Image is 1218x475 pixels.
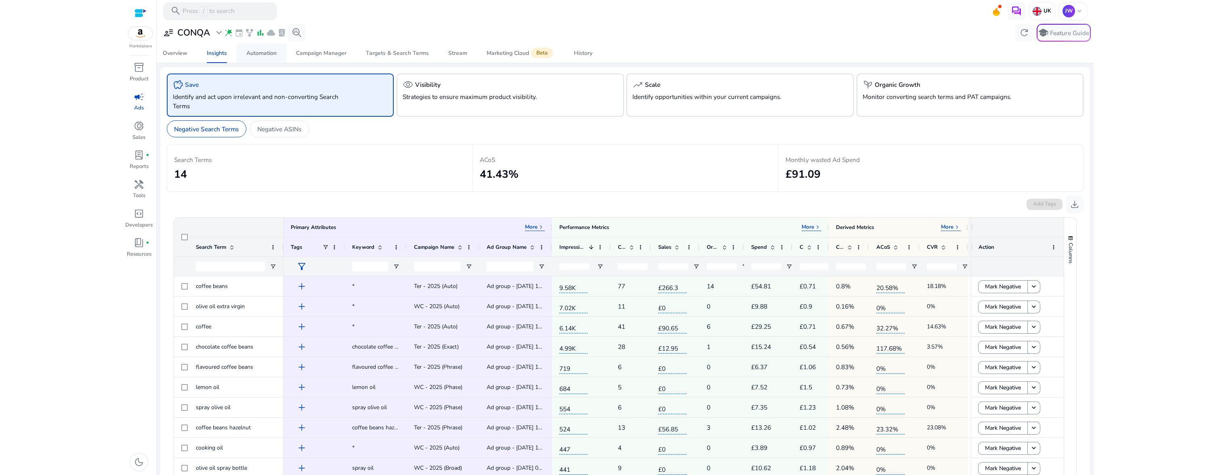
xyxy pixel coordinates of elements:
[196,343,253,351] span: chocolate coffee beans
[366,50,429,56] div: Targets & Search Terms
[751,439,767,456] p: £3.89
[296,281,307,292] span: add
[1050,29,1089,38] p: Feature Guide
[134,237,144,248] span: book_4
[296,342,307,352] span: add
[658,461,687,475] span: £0
[658,441,687,455] span: £0
[658,280,687,293] span: £266.3
[124,177,153,206] a: handymanTools
[978,341,1028,354] button: Mark Negative
[487,363,568,371] span: Ad group - [DATE] 12:37:24.256
[214,27,224,38] span: expand_more
[800,298,812,315] p: £0.9
[707,278,714,294] p: 14
[414,424,462,431] span: Ter - 2025 (Phrase)
[836,244,844,251] span: CTR
[836,338,854,355] p: 0.56%
[1042,8,1051,15] p: UK
[134,92,144,102] span: campaign
[466,263,472,270] button: Open Filter Menu
[525,224,538,231] p: More
[814,224,821,231] span: keyboard_arrow_right
[574,50,592,56] div: History
[836,359,854,375] p: 0.83%
[876,320,905,334] span: 32.27%
[267,28,275,37] span: cloud
[352,262,388,271] input: Keyword Filter Input
[618,278,625,294] p: 77
[941,224,953,231] p: More
[985,379,1021,396] span: Mark Negative
[129,43,152,49] p: Marketplace
[487,383,568,391] span: Ad group - [DATE] 10:02:18.793
[978,462,1028,475] button: Mark Negative
[173,92,352,111] p: Identify and act upon irrelevant and non-converting Search Terms
[170,6,181,16] span: search
[618,298,625,315] p: 11
[245,28,254,37] span: family_history
[658,320,687,334] span: £90.65
[134,179,144,190] span: handyman
[257,124,301,134] p: Negative ASINs
[1030,464,1038,473] mat-icon: keyboard_arrow_down
[196,444,223,452] span: cooking oil
[291,224,336,231] div: Primary Attributes
[875,81,920,88] h5: Organic Growth
[124,90,153,119] a: campaignAds
[979,244,994,251] span: Action
[246,50,277,56] div: Automation
[448,50,467,56] div: Stream
[224,28,233,37] span: wand_stars
[800,419,816,436] p: £1.02
[480,155,771,164] p: ACoS
[927,343,943,351] span: 3.57%
[132,134,145,142] p: Sales
[196,244,226,251] span: Search Term
[985,298,1021,315] span: Mark Negative
[658,380,687,394] span: £0
[196,262,265,271] input: Search Term Filter Input
[911,263,918,270] button: Open Filter Menu
[751,379,767,395] p: £7.52
[531,48,553,59] span: Beta
[352,363,409,371] span: flavoured coffee beans
[480,168,771,181] h2: 41.43%
[134,62,144,73] span: inventory_2
[876,421,905,435] span: 23.32%
[196,404,231,411] span: spray olive oil
[1030,384,1038,392] mat-icon: keyboard_arrow_down
[1030,404,1038,412] mat-icon: keyboard_arrow_down
[863,80,873,90] span: psychiatry
[352,244,374,251] span: Keyword
[487,244,527,251] span: Ad Group Name
[836,298,854,315] p: 0.16%
[196,363,253,371] span: flavoured coffee beans
[487,262,533,271] input: Ad Group Name Filter Input
[487,303,568,310] span: Ad group - [DATE] 19:19:43.376
[618,244,626,251] span: Clicks
[296,50,346,56] div: Campaign Manager
[207,50,227,56] div: Insights
[985,278,1021,295] span: Mark Negative
[978,381,1028,394] button: Mark Negative
[559,300,588,313] span: 7.02K
[985,359,1021,376] span: Mark Negative
[559,441,588,455] span: 447
[707,439,710,456] p: 0
[296,261,307,272] span: filter_alt
[800,439,816,456] p: £0.97
[487,50,554,57] div: Marketing Cloud
[487,424,568,431] span: Ad group - [DATE] 12:37:24.256
[707,298,710,315] p: 0
[836,278,850,294] p: 0.8%
[658,340,687,354] span: £12.95
[632,80,643,90] span: trending_up
[174,168,465,181] h2: 14
[836,399,854,416] p: 1.08%
[134,457,144,467] span: dark_mode
[927,303,935,310] span: 0%
[130,163,149,171] p: Reports
[751,359,767,375] p: £6.37
[414,244,454,251] span: Campaign Name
